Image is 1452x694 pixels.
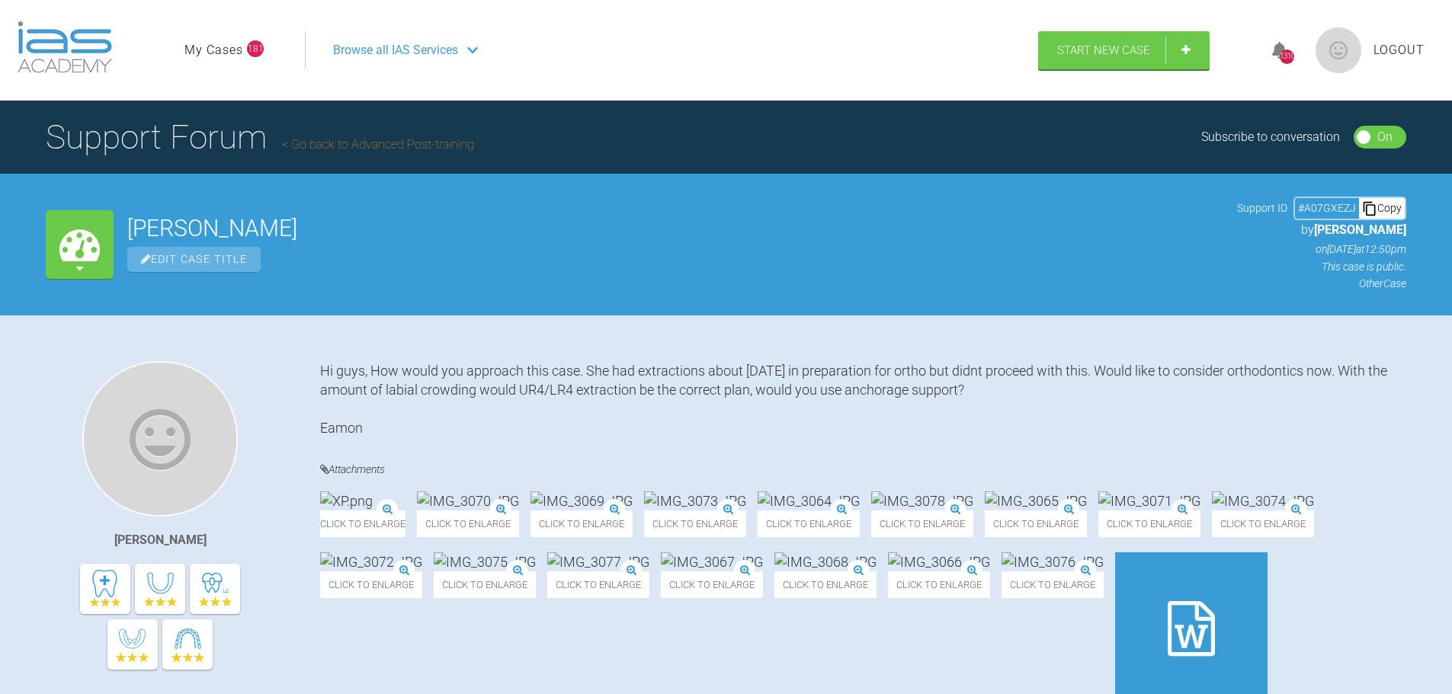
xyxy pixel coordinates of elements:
img: IMG_3074.JPG [1212,491,1314,510]
span: Click to enlarge [1212,510,1314,537]
span: Browse all IAS Services [333,40,458,60]
div: [PERSON_NAME] [114,530,207,550]
span: Click to enlarge [774,571,877,598]
p: by [1237,220,1406,240]
a: Go back to Advanced Post-training [282,137,474,152]
h2: [PERSON_NAME] [127,217,1223,240]
span: 181 [247,40,264,57]
span: Support ID [1237,200,1287,216]
img: IMG_3068.JPG [774,552,877,571]
span: Edit Case Title [127,247,261,272]
span: Start New Case [1057,43,1150,57]
span: Click to enlarge [1002,571,1104,598]
img: IMG_3077.JPG [547,552,649,571]
img: IMG_3070.JPG [417,491,519,510]
a: Start New Case [1038,31,1210,69]
div: Copy [1359,198,1405,218]
a: Logout [1373,40,1425,60]
img: logo-light.3e3ef733.png [18,21,112,73]
img: IMG_3064.JPG [758,491,860,510]
div: 1310 [1280,50,1294,64]
p: This case is public. [1237,258,1406,275]
div: On [1377,127,1393,147]
img: XP.png [320,491,373,510]
span: Click to enlarge [320,571,422,598]
img: IMG_3071.JPG [1098,491,1200,510]
span: Click to enlarge [1098,510,1200,537]
span: Click to enlarge [644,510,746,537]
span: Click to enlarge [888,571,990,598]
img: IMG_3072.JPG [320,552,422,571]
span: Click to enlarge [547,571,649,598]
span: Click to enlarge [985,510,1087,537]
img: IMG_3066.JPG [888,552,990,571]
img: Eamon OReilly [82,361,238,517]
img: IMG_3078.JPG [871,491,973,510]
h4: Attachments [320,460,1406,479]
img: IMG_3069.JPG [530,491,633,510]
span: Click to enlarge [530,510,633,537]
img: IMG_3073.JPG [644,491,746,510]
a: My Cases [184,40,243,60]
span: Click to enlarge [661,571,763,598]
p: on [DATE] at 12:50pm [1237,241,1406,257]
img: IMG_3075.JPG [434,552,536,571]
div: Subscribe to conversation [1201,127,1340,147]
span: Click to enlarge [320,510,405,537]
div: Hi guys, How would you approach this case. She had extractions about [DATE] in preparation for or... [320,361,1406,438]
p: Other Case [1237,275,1406,292]
img: IMG_3076.JPG [1002,552,1104,571]
img: IMG_3065.JPG [985,491,1087,510]
img: IMG_3067.JPG [661,552,763,571]
span: Click to enlarge [434,571,536,598]
h1: Support Forum [46,110,474,164]
span: Click to enlarge [871,510,973,537]
img: profile.png [1316,27,1361,73]
span: Click to enlarge [417,510,519,537]
span: [PERSON_NAME] [1314,222,1406,237]
span: Click to enlarge [758,510,860,537]
div: # A07GXEZJ [1295,200,1359,216]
